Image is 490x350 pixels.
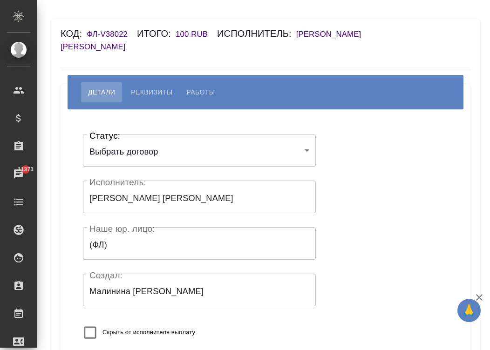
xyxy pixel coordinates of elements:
[457,299,481,322] button: 🙏
[83,139,316,166] div: Выбрать договор
[187,87,215,98] span: Работы
[217,28,296,39] h6: Исполнитель:
[87,30,137,39] h6: ФЛ-V38022
[176,30,217,39] h6: 100 RUB
[102,328,195,337] span: Скрыть от исполнителя выплату
[137,28,176,39] h6: Итого:
[61,31,361,51] a: [PERSON_NAME] [PERSON_NAME]
[61,28,87,39] h6: Код:
[88,87,115,98] span: Детали
[12,165,39,174] span: 11373
[131,87,172,98] span: Реквизиты
[2,162,35,186] a: 11373
[461,301,477,320] span: 🙏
